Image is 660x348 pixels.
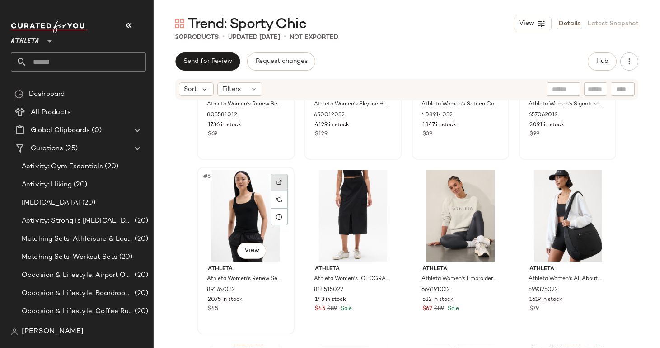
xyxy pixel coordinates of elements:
span: 1736 in stock [208,121,241,129]
span: • [222,32,225,43]
span: $89 [327,305,337,313]
p: updated [DATE] [228,33,280,42]
span: 2075 in stock [208,296,243,304]
span: (20) [117,252,133,262]
span: All Products [31,107,71,118]
span: (25) [63,143,78,154]
img: svg%3e [175,19,184,28]
span: (20) [133,306,148,317]
span: 20 [175,34,183,41]
span: $62 [422,305,432,313]
span: Request changes [255,58,307,65]
span: Athleta [422,265,499,273]
span: $79 [529,305,539,313]
span: Hub [596,58,609,65]
button: Send for Review [175,52,240,71]
img: cn56822518.jpg [415,170,506,262]
span: (20) [133,288,148,299]
span: Matching Sets: Athleisure & Lounge Sets [22,234,133,244]
span: View [244,247,259,254]
span: Activity: Hiking [22,180,72,190]
span: Athleta [315,265,391,273]
span: $99 [529,130,539,138]
span: Trend: Sporty Chic [188,15,306,33]
span: Athleta Women's Embroidered Crew Sweatshirt Fog [PERSON_NAME] Size XS [421,275,498,283]
span: $69 [208,130,217,138]
span: 1847 in stock [422,121,456,129]
span: Send for Review [183,58,232,65]
img: cfy_white_logo.C9jOOHJF.svg [11,21,88,33]
span: #5 [202,172,212,181]
span: 4129 in stock [315,121,349,129]
span: Athleta Women's Renew Seamless Mock Neck Top Black/White Size XXS [207,100,283,109]
span: (20) [103,162,118,172]
img: svg%3e [14,90,23,99]
span: 599325022 [529,286,558,294]
span: [PERSON_NAME] [22,326,84,337]
span: 408914032 [421,111,453,119]
span: 522 in stock [422,296,454,304]
span: $39 [422,130,432,138]
span: 818515022 [314,286,343,294]
img: cn58157211.jpg [522,170,613,262]
span: Activity: Gym Essentials [22,162,103,172]
span: 2091 in stock [529,121,564,129]
span: (20) [80,198,96,208]
button: View [514,17,552,30]
span: $45 [315,305,325,313]
span: $89 [434,305,444,313]
span: (20) [72,180,87,190]
span: Athleta [11,31,39,47]
span: Global Clipboards [31,125,90,136]
span: 650012032 [314,111,345,119]
a: Details [559,19,580,29]
span: • [284,32,286,43]
button: Hub [588,52,617,71]
span: Sale [446,306,459,312]
span: 143 in stock [315,296,346,304]
span: Athleta Women's Renew Seamless Square Neck Tank Black Size S [207,275,283,283]
span: (0) [90,125,101,136]
span: Occasion & Lifestyle: Boardroom to Barre [22,288,133,299]
span: Athleta Women's All About Oversized Crossbody Hobo Bag Black One Size [529,275,605,283]
span: Occasion & Lifestyle: Airport Outfits [22,270,133,281]
span: 805581012 [207,111,237,119]
span: Sale [339,306,352,312]
span: [MEDICAL_DATA] [22,198,80,208]
span: Activity: Strong is [MEDICAL_DATA] [22,216,133,226]
span: $129 [315,130,328,138]
span: (20) [133,216,148,226]
img: cn59077545.jpg [308,170,398,262]
span: $45 [208,305,218,313]
span: View [519,20,534,27]
span: Dashboard [29,89,65,100]
span: Occasion & Lifestyle: Coffee Run [22,306,133,317]
img: svg%3e [276,180,282,185]
div: Products [175,33,219,42]
span: Curations [31,143,63,154]
button: Request changes [247,52,315,71]
img: cn59654842.jpg [201,170,291,262]
img: svg%3e [11,328,18,335]
span: Athleta Women's Sateen Cap Black One Size [421,100,498,109]
span: Athleta [529,265,606,273]
span: (20) [133,270,148,281]
span: 1619 in stock [529,296,562,304]
span: Matching Sets: Workout Sets [22,252,117,262]
span: Athleta [208,265,284,273]
span: Athleta Women's Signature Rib Maxi Dress Navy Tall Size L [529,100,605,109]
span: Athleta Women's [GEOGRAPHIC_DATA] High Rise Cargo Skirt Black Size 8 [314,275,390,283]
span: 664191032 [421,286,450,294]
span: Sort [184,85,197,94]
span: Athleta Women's Skyline High Rise Barrel Leg Pant Olive Branch Petite Size 8 [314,100,390,109]
span: 891767032 [207,286,235,294]
span: (20) [133,234,148,244]
img: svg%3e [276,197,282,202]
span: Filters [222,85,241,94]
p: Not Exported [290,33,338,42]
span: 657062012 [529,111,558,119]
button: View [237,243,266,259]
